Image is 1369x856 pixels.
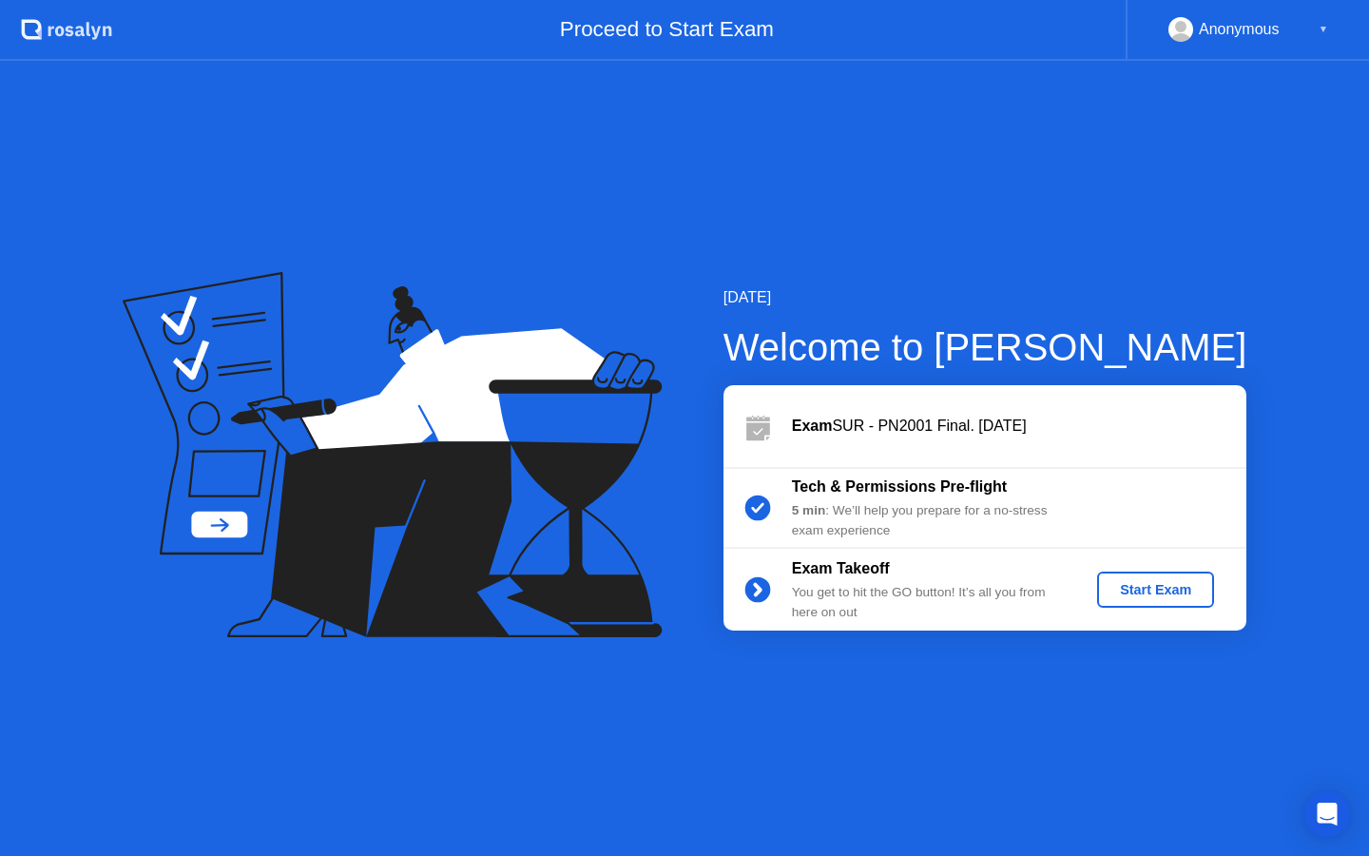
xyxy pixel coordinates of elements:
div: You get to hit the GO button! It’s all you from here on out [792,583,1066,622]
b: Exam [792,418,833,434]
div: Anonymous [1199,17,1280,42]
div: SUR - PN2001 Final. [DATE] [792,415,1246,438]
b: Tech & Permissions Pre-flight [792,478,1007,495]
div: Open Intercom Messenger [1304,791,1350,837]
div: Start Exam [1105,582,1206,597]
div: ▼ [1319,17,1328,42]
button: Start Exam [1097,572,1214,608]
b: Exam Takeoff [792,560,890,576]
div: [DATE] [723,286,1247,309]
div: Welcome to [PERSON_NAME] [723,319,1247,376]
div: : We’ll help you prepare for a no-stress exam experience [792,501,1066,540]
b: 5 min [792,503,826,517]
